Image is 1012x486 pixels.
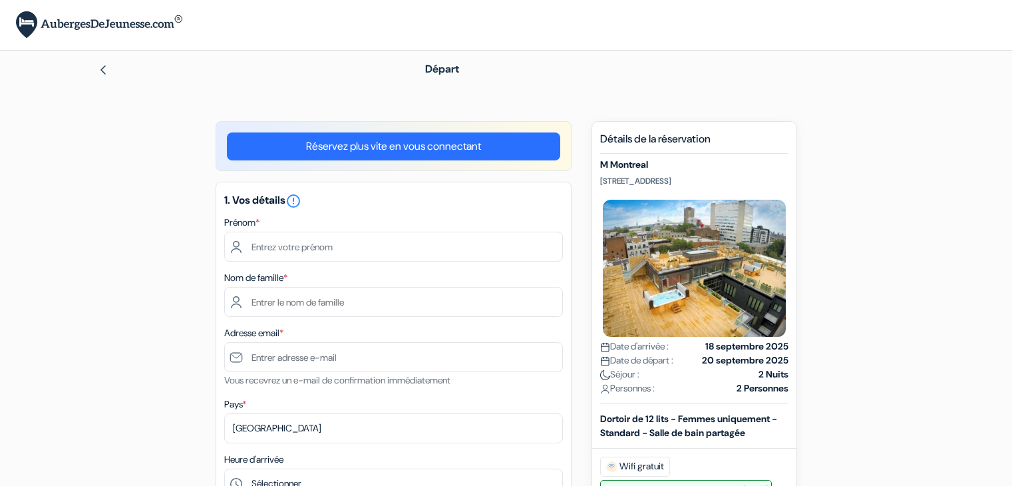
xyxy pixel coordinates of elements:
[425,62,459,76] span: Départ
[600,176,788,186] p: [STREET_ADDRESS]
[224,397,246,411] label: Pays
[600,457,670,477] span: Wifi gratuit
[606,461,617,472] img: free_wifi.svg
[600,413,777,439] b: Dortoir de 12 lits - Femmes uniquement - Standard - Salle de bain partagée
[224,453,283,467] label: Heure d'arrivée
[600,132,788,154] h5: Détails de la réservation
[600,356,610,366] img: calendar.svg
[224,342,563,372] input: Entrer adresse e-mail
[224,271,287,285] label: Nom de famille
[759,367,788,381] strong: 2 Nuits
[224,374,450,386] small: Vous recevrez un e-mail de confirmation immédiatement
[224,287,563,317] input: Entrer le nom de famille
[702,354,788,367] strong: 20 septembre 2025
[600,159,788,170] h5: M Montreal
[227,132,560,160] a: Réservez plus vite en vous connectant
[600,340,669,354] span: Date d'arrivée :
[98,65,108,75] img: left_arrow.svg
[224,232,563,262] input: Entrez votre prénom
[16,11,182,39] img: AubergesDeJeunesse.com
[600,384,610,394] img: user_icon.svg
[705,340,788,354] strong: 18 septembre 2025
[224,193,563,209] h5: 1. Vos détails
[285,193,301,209] i: error_outline
[600,367,639,381] span: Séjour :
[600,354,673,367] span: Date de départ :
[600,342,610,352] img: calendar.svg
[737,381,788,395] strong: 2 Personnes
[600,381,655,395] span: Personnes :
[600,370,610,380] img: moon.svg
[224,326,283,340] label: Adresse email
[224,216,259,230] label: Prénom
[285,193,301,207] a: error_outline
